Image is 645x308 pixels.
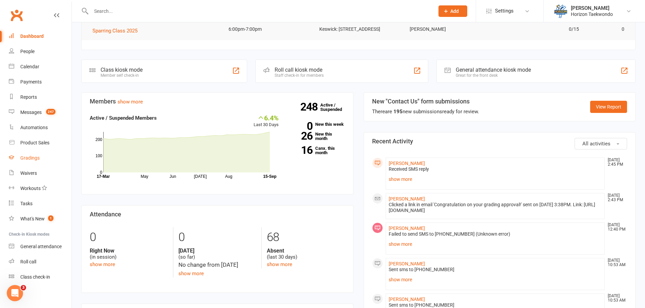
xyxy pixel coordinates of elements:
[604,223,627,232] time: [DATE] 12:40 PM
[389,174,602,184] a: show more
[289,131,313,141] strong: 26
[575,138,627,149] button: All activities
[178,270,204,277] a: show more
[20,49,35,54] div: People
[456,73,531,78] div: Great for the front desk
[20,79,42,85] div: Payments
[289,121,313,131] strong: 0
[20,216,45,221] div: What's New
[101,67,143,73] div: Class kiosk mode
[9,74,71,90] a: Payments
[48,215,53,221] span: 1
[90,247,168,260] div: (in session)
[20,125,48,130] div: Automations
[571,11,613,17] div: Horizon Taekwondo
[604,158,627,167] time: [DATE] 2:45 PM
[389,267,454,272] span: Sent sms to [PHONE_NUMBER]
[9,196,71,211] a: Tasks
[389,239,602,249] a: show more
[7,285,23,301] iframe: Intercom live chat
[117,99,143,105] a: show more
[9,44,71,59] a: People
[89,6,430,16] input: Search...
[9,59,71,74] a: Calendar
[9,211,71,227] a: What's New1
[372,98,479,105] h3: New "Contact Us" form submissions
[46,109,56,115] span: 247
[450,8,459,14] span: Add
[267,247,345,260] div: (last 30 days)
[389,302,454,308] span: Sent sms to [PHONE_NUMBER]
[494,21,585,37] td: 0/15
[20,201,33,206] div: Tasks
[389,297,425,302] a: [PERSON_NAME]
[393,109,403,115] strong: 195
[604,193,627,202] time: [DATE] 2:43 PM
[389,261,425,266] a: [PERSON_NAME]
[9,90,71,105] a: Reports
[9,254,71,269] a: Roll call
[90,247,168,254] strong: Right Now
[289,122,345,126] a: 0New this week
[20,155,40,161] div: Gradings
[300,102,320,112] strong: 248
[90,261,115,267] a: show more
[389,275,602,284] a: show more
[289,145,313,155] strong: 16
[90,227,168,247] div: 0
[254,114,279,121] div: 6.4%
[389,231,602,249] div: Failed to send SMS to [PHONE_NUMBER] (Unknown error)
[20,64,39,69] div: Calendar
[101,73,143,78] div: Member self check-in
[604,258,627,267] time: [DATE] 10:53 AM
[275,73,324,78] div: Staff check-in for members
[20,94,37,100] div: Reports
[9,239,71,254] a: General attendance kiosk mode
[92,27,142,35] button: Sparring Class 2025
[178,247,256,254] strong: [DATE]
[389,226,425,231] a: [PERSON_NAME]
[582,141,610,147] span: All activities
[372,138,627,145] h3: Recent Activity
[9,166,71,181] a: Waivers
[9,181,71,196] a: Workouts
[604,294,627,303] time: [DATE] 10:53 AM
[289,146,345,155] a: 16Canx. this month
[222,21,313,37] td: 6:00pm-7:00pm
[9,29,71,44] a: Dashboard
[20,110,42,115] div: Messages
[8,7,25,24] a: Clubworx
[9,269,71,285] a: Class kiosk mode
[571,5,613,11] div: [PERSON_NAME]
[20,140,49,145] div: Product Sales
[20,244,62,249] div: General attendance
[21,285,26,290] span: 3
[495,3,514,19] span: Settings
[9,150,71,166] a: Gradings
[389,202,602,213] div: Clicked a link in email 'Congratulation on your grading approval!' sent on [DATE] 3:38PM. Link: [...
[178,247,256,260] div: (so far)
[9,120,71,135] a: Automations
[254,114,279,128] div: Last 30 Days
[178,227,256,247] div: 0
[9,135,71,150] a: Product Sales
[372,108,479,116] div: There are new submissions ready for review.
[20,274,50,280] div: Class check-in
[275,67,324,73] div: Roll call kiosk mode
[267,227,345,247] div: 68
[267,261,292,267] a: show more
[554,4,567,18] img: thumb_image1625461565.png
[289,132,345,141] a: 26New this month
[438,5,467,17] button: Add
[92,28,137,34] span: Sparring Class 2025
[320,98,350,117] a: 248Active / Suspended
[389,161,425,166] a: [PERSON_NAME]
[389,166,602,172] div: Received SMS reply
[20,170,37,176] div: Waivers
[313,21,404,37] td: Keswick: [STREET_ADDRESS]
[20,33,44,39] div: Dashboard
[90,211,345,218] h3: Attendance
[267,247,345,254] strong: Absent
[456,67,531,73] div: General attendance kiosk mode
[9,105,71,120] a: Messages 247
